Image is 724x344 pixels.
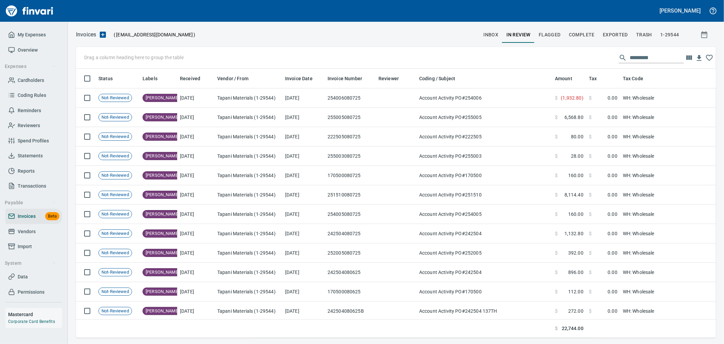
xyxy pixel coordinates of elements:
span: Invoice Number [328,74,362,83]
td: 170500080725 [325,166,376,185]
img: Finvari [4,3,55,19]
span: Invoices [18,212,36,221]
td: [DATE] [282,166,325,185]
span: 160.00 [568,172,583,179]
td: WH: Wholesale [620,205,705,224]
td: Account Activity PO#254006 [416,88,552,108]
a: Statements [5,148,62,164]
span: $ [555,230,558,237]
a: Vendors [5,224,62,239]
td: [DATE] [282,108,325,127]
td: [DATE] [177,282,215,302]
span: Permissions [18,288,44,296]
span: 1-29544 [660,31,679,39]
td: WH: Wholesale [620,224,705,243]
span: $ [555,191,558,198]
span: [PERSON_NAME] [143,289,182,295]
span: Not-Reviewed [99,250,132,256]
span: 272.00 [568,308,583,314]
td: Account Activity PO#255003 [416,147,552,166]
span: Amount [555,74,581,83]
h6: Mastercard [8,311,62,318]
td: WH: Wholesale [620,166,705,185]
span: inbox [483,31,498,39]
span: [PERSON_NAME] [143,172,182,179]
button: System [2,257,59,270]
td: Tapani Materials (1-29544) [215,282,282,302]
span: $ [589,94,592,101]
span: $ [555,269,558,276]
td: WH: Wholesale [620,185,705,205]
span: $ [555,133,558,140]
td: [DATE] [177,185,215,205]
span: [PERSON_NAME] [143,134,182,140]
span: 80.00 [571,133,583,140]
span: System [5,259,56,268]
td: Tapani Materials (1-29544) [215,127,282,147]
span: Coding / Subject [419,74,464,83]
span: $ [555,250,558,256]
span: 896.00 [568,269,583,276]
span: 0.00 [608,308,617,314]
td: 242504080625B [325,302,376,321]
span: [PERSON_NAME] [143,250,182,256]
span: $ [555,153,558,159]
span: 160.00 [568,211,583,218]
span: Status [98,74,122,83]
span: 1,132.80 [564,230,583,237]
span: Statements [18,152,43,160]
td: [DATE] [282,88,325,108]
td: Tapani Materials (1-29544) [215,108,282,127]
span: Received [180,74,209,83]
td: [DATE] [177,127,215,147]
td: WH: Wholesale [620,108,705,127]
span: Not-Reviewed [99,289,132,295]
td: [DATE] [177,108,215,127]
td: [DATE] [177,263,215,282]
span: In Review [506,31,531,39]
span: Vendor / From [217,74,248,83]
span: $ [589,308,592,314]
button: [PERSON_NAME] [658,5,702,16]
span: trash [636,31,652,39]
span: $ [589,250,592,256]
span: Reminders [18,106,41,115]
span: 0.00 [608,288,617,295]
td: Tapani Materials (1-29544) [215,302,282,321]
span: Expenses [5,62,56,71]
td: [DATE] [282,224,325,243]
td: Account Activity PO#255005 [416,108,552,127]
span: $ [589,172,592,179]
td: [DATE] [177,88,215,108]
span: 6,568.80 [564,114,583,121]
span: Reviewers [18,121,40,130]
span: $ [589,269,592,276]
td: Account Activity PO#242504 [416,224,552,243]
span: $ [589,211,592,218]
td: Account Activity PO#222505 [416,127,552,147]
a: Reviewers [5,118,62,133]
td: [DATE] [282,282,325,302]
span: 112.00 [568,288,583,295]
td: [DATE] [177,302,215,321]
span: Not-Reviewed [99,172,132,179]
span: $ [555,94,558,101]
span: Not-Reviewed [99,230,132,237]
span: Reports [18,167,35,175]
span: [PERSON_NAME] [143,192,182,198]
span: Tax [589,74,606,83]
span: $ [555,288,558,295]
span: Not-Reviewed [99,269,132,276]
p: ( ) [110,31,196,38]
button: Expenses [2,60,59,73]
span: Exported [603,31,628,39]
span: Cardholders [18,76,44,85]
span: Payable [5,199,56,207]
span: [EMAIL_ADDRESS][DOMAIN_NAME] [115,31,193,38]
span: Amount [555,74,572,83]
span: Invoice Date [285,74,313,83]
span: Not-Reviewed [99,134,132,140]
td: 254005080725 [325,205,376,224]
button: Show invoices within a particular date range [694,29,716,41]
span: Tax Code [623,74,652,83]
